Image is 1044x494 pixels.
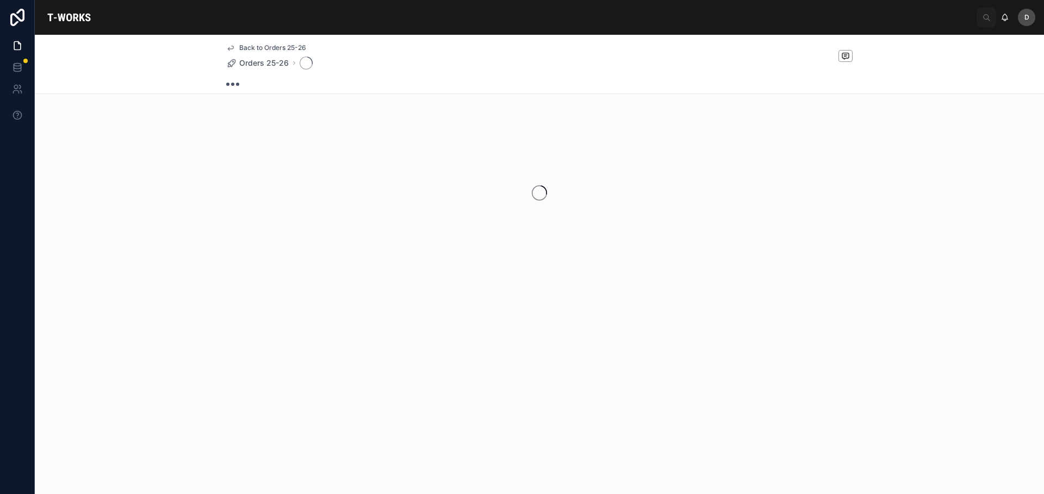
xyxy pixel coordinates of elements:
a: Back to Orders 25-26 [226,43,306,52]
a: Orders 25-26 [226,58,289,68]
span: D [1024,13,1029,22]
img: App logo [43,9,95,26]
span: Orders 25-26 [239,58,289,68]
span: Back to Orders 25-26 [239,43,306,52]
div: scrollable content [103,5,977,10]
